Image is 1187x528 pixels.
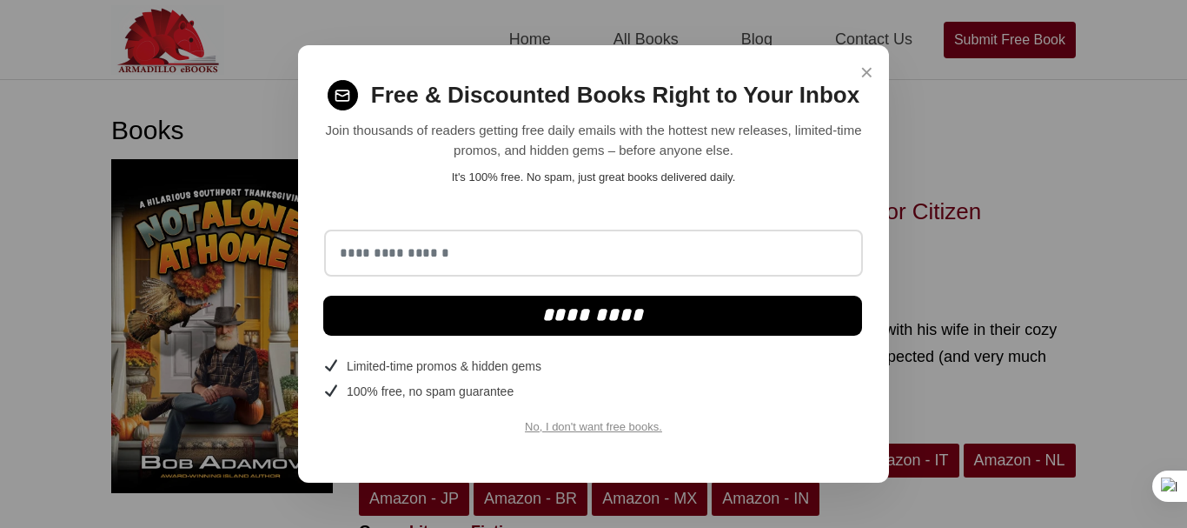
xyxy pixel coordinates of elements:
[324,383,863,401] li: 100% free, no spam guarantee
[325,359,337,371] img: ✔
[371,82,859,109] h2: Free & Discounted Books Right to Your Inbox
[525,420,662,433] a: No, I don't want free books.
[324,169,863,186] p: It's 100% free. No spam, just great books delivered daily.
[324,358,863,376] li: Limited-time promos & hidden gems
[860,56,873,90] span: ×
[324,121,863,160] p: Join thousands of readers getting free daily emails with the hottest new releases, limited-time p...
[325,384,337,397] img: ✔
